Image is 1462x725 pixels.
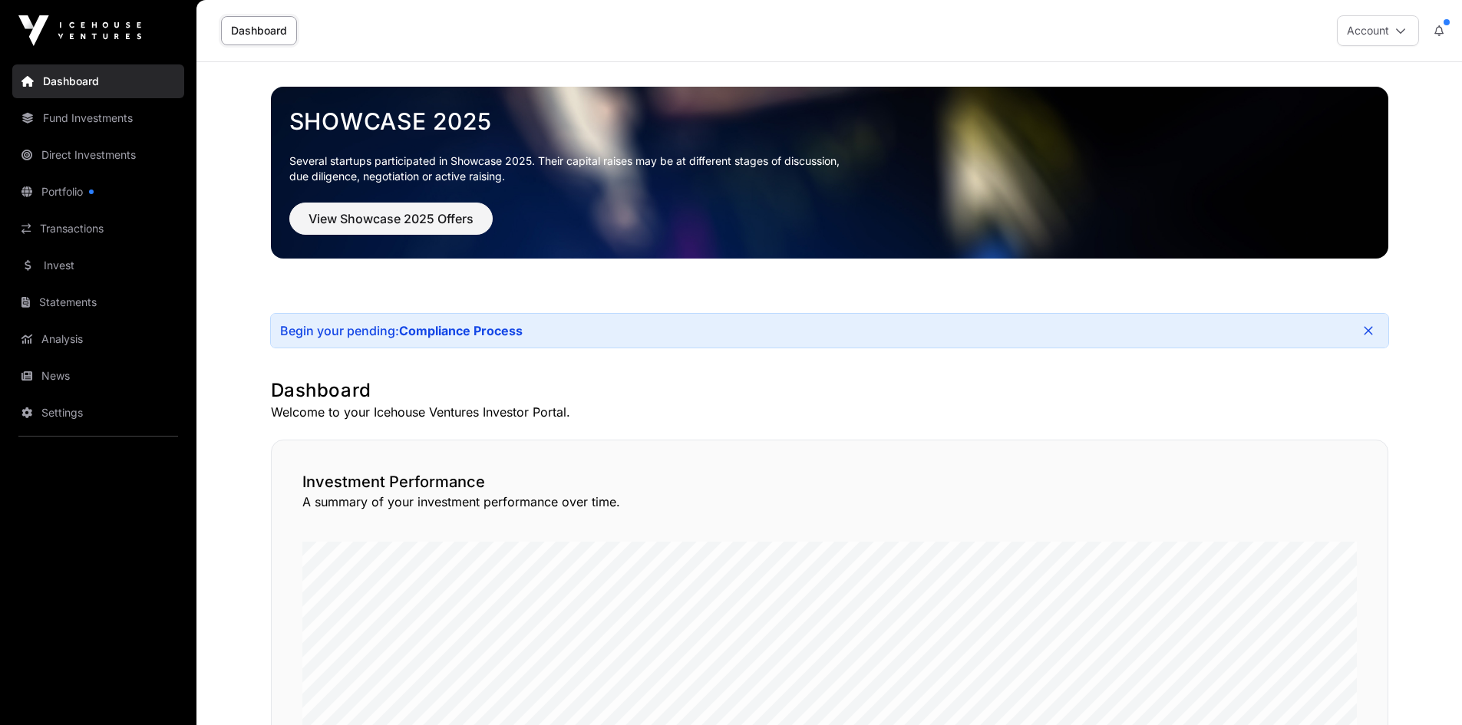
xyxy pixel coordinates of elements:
[302,471,1357,493] h2: Investment Performance
[1385,651,1462,725] iframe: Chat Widget
[12,359,184,393] a: News
[399,323,523,338] a: Compliance Process
[1337,15,1419,46] button: Account
[12,175,184,209] a: Portfolio
[12,249,184,282] a: Invest
[12,212,184,246] a: Transactions
[280,323,523,338] div: Begin your pending:
[289,153,1370,184] p: Several startups participated in Showcase 2025. Their capital raises may be at different stages o...
[271,87,1388,259] img: Showcase 2025
[289,218,493,233] a: View Showcase 2025 Offers
[309,209,474,228] span: View Showcase 2025 Offers
[12,138,184,172] a: Direct Investments
[12,64,184,98] a: Dashboard
[12,285,184,319] a: Statements
[289,107,1370,135] a: Showcase 2025
[12,322,184,356] a: Analysis
[271,378,1388,403] h1: Dashboard
[12,101,184,135] a: Fund Investments
[221,16,297,45] a: Dashboard
[18,15,141,46] img: Icehouse Ventures Logo
[12,396,184,430] a: Settings
[289,203,493,235] button: View Showcase 2025 Offers
[302,493,1357,511] p: A summary of your investment performance over time.
[271,403,1388,421] p: Welcome to your Icehouse Ventures Investor Portal.
[1358,320,1379,341] button: Close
